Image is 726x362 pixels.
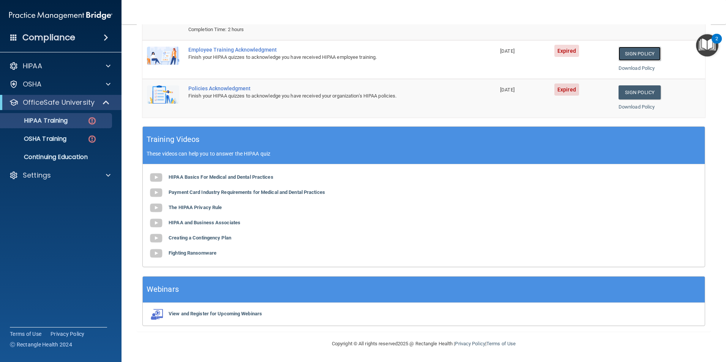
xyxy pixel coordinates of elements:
p: HIPAA [23,61,42,71]
b: Creating a Contingency Plan [169,235,231,241]
span: Ⓒ Rectangle Health 2024 [10,341,72,348]
span: Expired [554,45,579,57]
h4: Compliance [22,32,75,43]
div: Copyright © All rights reserved 2025 @ Rectangle Health | | [285,332,562,356]
a: Terms of Use [486,341,516,346]
img: webinarIcon.c7ebbf15.png [148,308,164,320]
span: [DATE] [500,87,515,93]
img: PMB logo [9,8,112,23]
div: 2 [715,39,718,49]
p: Settings [23,171,51,180]
img: gray_youtube_icon.38fcd6cc.png [148,246,164,261]
a: OSHA [9,80,110,89]
img: gray_youtube_icon.38fcd6cc.png [148,200,164,216]
img: gray_youtube_icon.38fcd6cc.png [148,185,164,200]
p: Continuing Education [5,153,109,161]
p: OfficeSafe University [23,98,95,107]
a: Download Policy [619,104,655,110]
a: Settings [9,171,110,180]
p: OSHA Training [5,135,66,143]
b: The HIPAA Privacy Rule [169,205,222,210]
b: View and Register for Upcoming Webinars [169,311,262,316]
div: Employee Training Acknowledgment [188,47,458,53]
b: Payment Card Industry Requirements for Medical and Dental Practices [169,189,325,195]
button: Open Resource Center, 2 new notifications [696,34,718,57]
div: Policies Acknowledgment [188,85,458,91]
div: Finish your HIPAA quizzes to acknowledge you have received your organization’s HIPAA policies. [188,91,458,101]
h5: Training Videos [147,133,200,146]
img: danger-circle.6113f641.png [87,116,97,126]
p: These videos can help you to answer the HIPAA quiz [147,151,701,157]
b: Fighting Ransomware [169,250,216,256]
img: gray_youtube_icon.38fcd6cc.png [148,231,164,246]
img: gray_youtube_icon.38fcd6cc.png [148,170,164,185]
span: [DATE] [500,48,515,54]
a: Download Certificate [619,19,664,25]
img: gray_youtube_icon.38fcd6cc.png [148,216,164,231]
a: Terms of Use [10,330,41,338]
b: HIPAA Basics For Medical and Dental Practices [169,174,273,180]
div: Finish your HIPAA quizzes to acknowledge you have received HIPAA employee training. [188,53,458,62]
p: HIPAA Training [5,117,68,124]
img: danger-circle.6113f641.png [87,134,97,144]
a: Sign Policy [619,47,661,61]
a: Privacy Policy [51,330,85,338]
h5: Webinars [147,283,179,296]
a: OfficeSafe University [9,98,110,107]
span: Expired [554,83,579,96]
b: HIPAA and Business Associates [169,220,240,225]
a: Download Policy [619,65,655,71]
iframe: Drift Widget Chat Controller [595,308,717,338]
a: Privacy Policy [455,341,485,346]
a: HIPAA [9,61,110,71]
p: OSHA [23,80,42,89]
a: Sign Policy [619,85,661,99]
div: Completion Time: 2 hours [188,25,458,34]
